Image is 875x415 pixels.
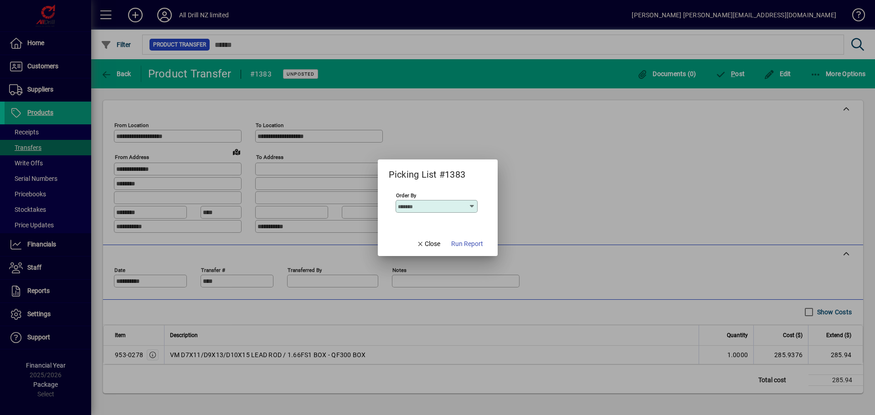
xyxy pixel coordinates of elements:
button: Close [413,236,444,252]
span: Close [417,239,440,249]
span: Run Report [451,239,483,249]
h2: Picking List #1383 [378,159,477,182]
mat-label: Order By [396,192,416,198]
button: Run Report [448,236,487,252]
